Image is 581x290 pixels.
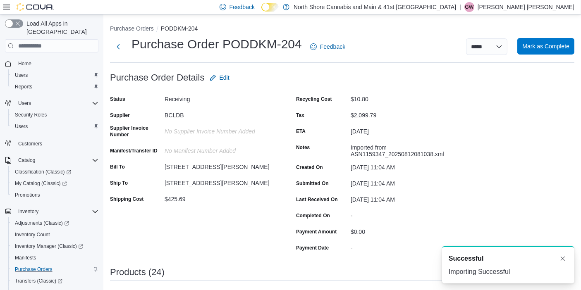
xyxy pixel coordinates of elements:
[12,218,72,228] a: Adjustments (Classic)
[522,42,569,50] span: Mark as Complete
[18,157,35,164] span: Catalog
[165,193,275,202] div: $425.69
[110,196,143,202] label: Shipping Cost
[465,2,473,12] span: GW
[15,155,98,165] span: Catalog
[15,58,98,69] span: Home
[296,112,304,119] label: Tax
[8,264,102,275] button: Purchase Orders
[351,177,461,187] div: [DATE] 11:04 AM
[8,178,102,189] a: My Catalog (Classic)
[464,2,474,12] div: Griffin Wright
[17,3,54,11] img: Cova
[12,241,98,251] span: Inventory Manager (Classic)
[8,121,102,132] button: Users
[459,2,461,12] p: |
[15,155,38,165] button: Catalog
[15,220,69,226] span: Adjustments (Classic)
[15,98,98,108] span: Users
[351,161,461,171] div: [DATE] 11:04 AM
[132,36,302,52] h1: Purchase Order PODDKM-204
[12,276,66,286] a: Transfers (Classic)
[449,254,483,264] span: Successful
[12,190,98,200] span: Promotions
[110,112,130,119] label: Supplier
[517,38,574,55] button: Mark as Complete
[351,125,461,135] div: [DATE]
[15,278,62,284] span: Transfers (Classic)
[8,189,102,201] button: Promotions
[449,254,568,264] div: Notification
[307,38,349,55] a: Feedback
[8,240,102,252] a: Inventory Manager (Classic)
[12,110,98,120] span: Security Roles
[23,19,98,36] span: Load All Apps in [GEOGRAPHIC_DATA]
[12,167,74,177] a: Classification (Classic)
[15,207,98,216] span: Inventory
[15,83,32,90] span: Reports
[296,228,337,235] label: Payment Amount
[15,98,34,108] button: Users
[15,207,42,216] button: Inventory
[2,155,102,166] button: Catalog
[12,190,43,200] a: Promotions
[12,167,98,177] span: Classification (Classic)
[12,241,86,251] a: Inventory Manager (Classic)
[296,96,332,102] label: Recycling Cost
[165,109,275,119] div: BCLDB
[165,125,275,135] div: No Supplier Invoice Number added
[2,97,102,109] button: Users
[8,109,102,121] button: Security Roles
[296,144,310,151] label: Notes
[15,59,35,69] a: Home
[2,137,102,149] button: Customers
[12,70,31,80] a: Users
[12,178,70,188] a: My Catalog (Classic)
[296,212,330,219] label: Completed On
[15,123,28,130] span: Users
[12,178,98,188] span: My Catalog (Classic)
[351,93,461,102] div: $10.80
[110,96,125,102] label: Status
[296,164,323,171] label: Created On
[18,100,31,107] span: Users
[15,169,71,175] span: Classification (Classic)
[320,43,345,51] span: Feedback
[15,192,40,198] span: Promotions
[8,275,102,287] a: Transfers (Classic)
[12,230,53,240] a: Inventory Count
[8,252,102,264] button: Manifests
[12,253,98,263] span: Manifests
[8,229,102,240] button: Inventory Count
[15,72,28,78] span: Users
[449,267,568,277] div: Importing Successful
[12,218,98,228] span: Adjustments (Classic)
[15,139,45,149] a: Customers
[2,206,102,217] button: Inventory
[261,3,279,12] input: Dark Mode
[165,144,275,154] div: No Manifest Number added
[8,69,102,81] button: Users
[12,82,36,92] a: Reports
[110,25,154,32] button: Purchase Orders
[110,24,574,34] nav: An example of EuiBreadcrumbs
[15,138,98,148] span: Customers
[351,193,461,203] div: [DATE] 11:04 AM
[165,93,275,102] div: Receiving
[220,74,230,82] span: Edit
[558,254,568,264] button: Dismiss toast
[12,264,56,274] a: Purchase Orders
[12,82,98,92] span: Reports
[12,110,50,120] a: Security Roles
[15,180,67,187] span: My Catalog (Classic)
[294,2,456,12] p: North Shore Cannabis and Main & 41st [GEOGRAPHIC_DATA]
[15,254,36,261] span: Manifests
[12,264,98,274] span: Purchase Orders
[8,166,102,178] a: Classification (Classic)
[351,225,461,235] div: $0.00
[110,125,161,138] label: Supplier Invoice Number
[12,121,31,131] a: Users
[296,245,329,251] label: Payment Date
[8,81,102,93] button: Reports
[110,164,125,170] label: Bill To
